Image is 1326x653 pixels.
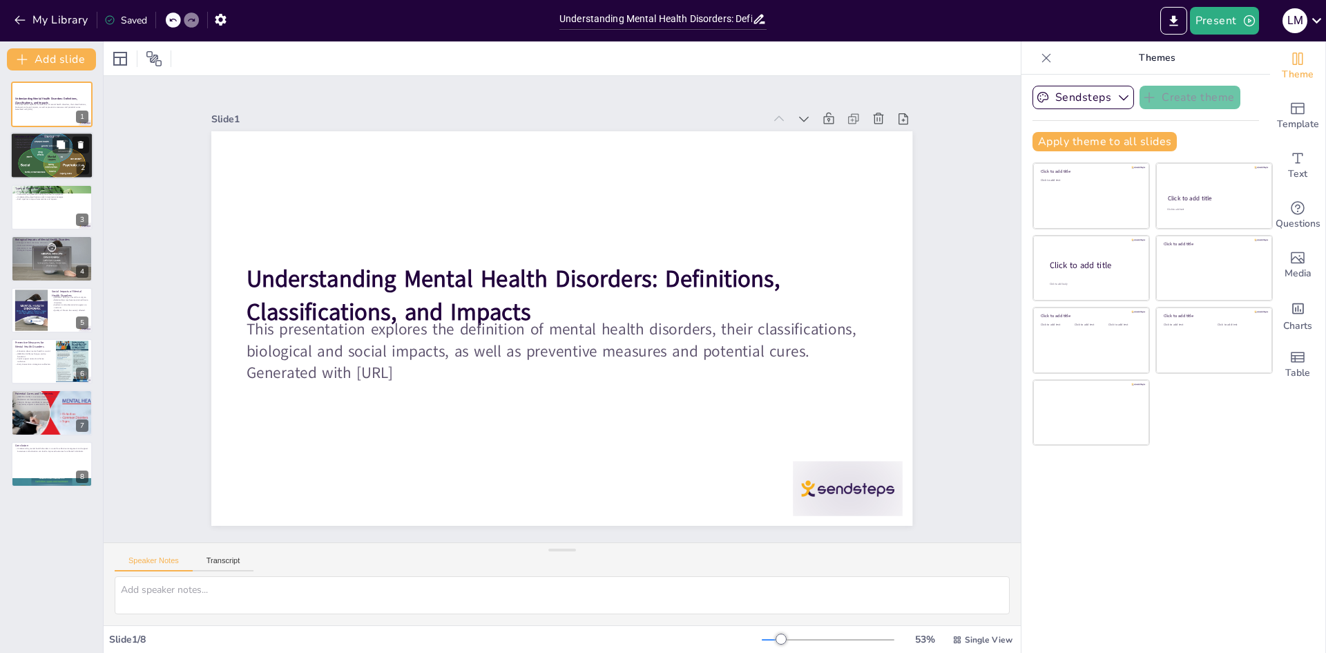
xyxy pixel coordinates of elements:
div: 3 [76,214,88,226]
strong: Understanding Mental Health Disorders: Definitions, Classifications, and Impacts [15,97,77,104]
div: Click to add text [1167,208,1259,211]
p: Preventive Measures for Mental Health Disorders [15,341,52,348]
button: Apply theme to all slides [1032,132,1177,151]
p: Social Impacts of Mental Health Disorders [52,290,88,297]
p: Medication can balance brain chemistry. [15,399,88,401]
p: [MEDICAL_DATA] is a common treatment method. [15,396,88,399]
button: Create theme [1140,86,1240,109]
p: Education about mental health is crucial. [15,350,52,353]
span: Position [146,50,162,67]
span: Table [1285,366,1310,381]
div: Click to add text [1164,323,1207,327]
p: Definition of Mental Health Disorders [15,135,89,139]
div: Change the overall theme [1270,41,1325,91]
div: L M [1282,8,1307,33]
div: Click to add title [1164,241,1262,247]
div: 8 [11,442,93,487]
div: Click to add title [1164,313,1262,319]
p: Potential Cures and Treatments [15,392,88,397]
p: Hormonal imbalances may arise from disorders. [15,245,88,247]
button: Add slide [7,48,96,70]
div: Click to add text [1041,323,1072,327]
div: Click to add text [1041,179,1140,182]
p: Lifestyle changes contribute to recovery. [15,401,88,404]
p: [MEDICAL_DATA] techniques can be beneficial. [15,352,52,357]
div: Slide 1 / 8 [109,633,762,646]
p: Common types include anxiety and [MEDICAL_DATA]. [15,190,88,193]
button: My Library [10,9,94,31]
div: Add charts and graphs [1270,290,1325,340]
div: 4 [11,236,93,281]
div: Click to add text [1075,323,1106,327]
p: Social support networks enhance resilience. [15,358,52,363]
p: Mental health disorders can disrupt daily functioning. [15,141,89,144]
span: Template [1277,117,1319,132]
p: This presentation explores the definition of mental health disorders, their classifications, biol... [246,221,860,457]
div: 8 [76,471,88,483]
span: Single View [965,634,1012,645]
p: Generated with [URL] [239,263,846,478]
button: L M [1282,7,1307,35]
button: Present [1190,7,1259,35]
button: Sendsteps [1032,86,1134,109]
span: Questions [1276,216,1320,231]
div: Click to add title [1050,259,1138,271]
div: Add a table [1270,340,1325,390]
div: Slide 1 [285,14,814,197]
div: Click to add title [1041,169,1140,174]
div: 2 [10,133,93,180]
p: Types of Mental Health Disorders [15,187,88,191]
p: Understanding classifications aids in treatment strategies. [15,196,88,198]
strong: Understanding Mental Health Disorders: Definitions, Classifications, and Impacts [256,168,784,363]
div: 6 [76,368,88,380]
div: Add images, graphics, shapes or video [1270,240,1325,290]
div: Click to add title [1041,313,1140,319]
div: Click to add text [1218,323,1261,327]
button: Delete Slide [73,137,89,153]
div: 1 [11,82,93,127]
button: Speaker Notes [115,556,193,571]
span: Text [1288,167,1307,182]
div: Click to add body [1050,282,1137,285]
p: Changes in brain chemistry can occur. [15,242,88,245]
p: Generated with [URL] [15,108,88,111]
button: Duplicate Slide [52,137,69,153]
span: Media [1285,266,1311,281]
div: Layout [109,48,131,70]
div: 1 [76,111,88,123]
span: Theme [1282,67,1314,82]
p: Recognition of these disorders is essential for seeking help. [15,144,89,146]
p: Early intervention strategies are effective. [15,363,52,366]
p: Understanding mental health disorders is crucial for effective management and support. Awareness ... [15,447,88,452]
div: 6 [11,339,93,384]
div: Add ready made slides [1270,91,1325,141]
p: Conclusion [15,444,88,448]
div: 7 [76,419,88,432]
div: Add text boxes [1270,141,1325,191]
div: 3 [11,184,93,230]
p: Mental health disorders deserve attention and treatment. [15,146,89,149]
div: Saved [104,14,147,27]
p: Quality of life can be severely affected. [52,309,88,312]
p: Themes [1057,41,1256,75]
div: 7 [11,390,93,435]
p: Mental health disorders affect thinking and behavior. [15,139,89,142]
input: Insert title [559,9,752,29]
p: Each type has unique characteristics and impacts. [15,198,88,200]
p: Alterations in neural pathways affect health. [15,247,88,249]
p: Community support is essential for healing. [15,404,88,406]
p: [MEDICAL_DATA] can result from stigma. [52,296,88,299]
p: Biological impacts affect overall physical health. [15,249,88,252]
div: 5 [76,316,88,329]
p: Relationships may become strained due to disorders. [52,299,88,303]
div: 53 % [908,633,941,646]
p: Personality and [MEDICAL_DATA] have distinct symptoms. [15,193,88,196]
div: 4 [76,265,88,278]
div: Click to add text [1108,323,1140,327]
div: Click to add title [1168,194,1260,202]
button: Export to PowerPoint [1160,7,1187,35]
p: This presentation explores the definition of mental health disorders, their classifications, biol... [15,104,88,108]
p: Biological Impacts of Mental Health Disorders [15,238,88,242]
div: 5 [11,287,93,333]
p: Academic and professional struggles are common. [52,303,88,308]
